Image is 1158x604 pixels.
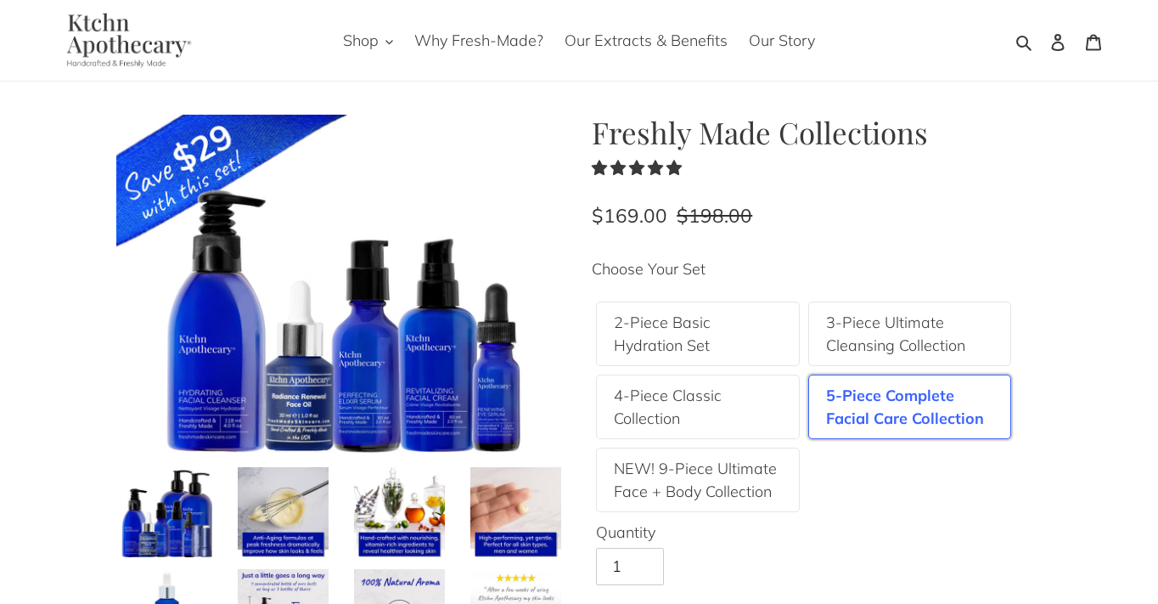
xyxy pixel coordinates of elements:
img: Load image into Gallery viewer, Freshly Made Collections [236,466,330,560]
label: Quantity [596,521,1037,544]
img: Load image into Gallery viewer, Freshly Made Collections [469,466,563,560]
label: 2-Piece Basic Hydration Set [614,311,782,357]
span: Why Fresh-Made? [414,31,543,51]
a: Our Extracts & Benefits [556,26,736,54]
img: Load image into Gallery viewer, Freshly Made Collections [120,466,214,560]
img: Load image into Gallery viewer, Freshly Made Collections [352,466,447,560]
label: Choose Your Set [592,257,1042,280]
a: Our Story [740,26,824,54]
span: Our Extracts & Benefits [565,31,728,51]
a: Why Fresh-Made? [406,26,552,54]
label: NEW! 9-Piece Ultimate Face + Body Collection [614,457,782,503]
button: Shop [334,26,402,54]
span: Shop [343,31,379,51]
label: 5-Piece Complete Facial Care Collection [826,384,994,430]
s: $198.00 [677,203,752,228]
span: $169.00 [592,203,667,228]
span: Our Story [749,31,815,51]
img: Ktchn Apothecary [47,13,204,68]
span: 4.83 stars [592,158,686,178]
label: 3-Piece Ultimate Cleansing Collection [826,311,994,357]
img: Freshly Made Collections [116,115,566,453]
h1: Freshly Made Collections [592,115,1042,150]
label: 4-Piece Classic Collection [614,384,782,430]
